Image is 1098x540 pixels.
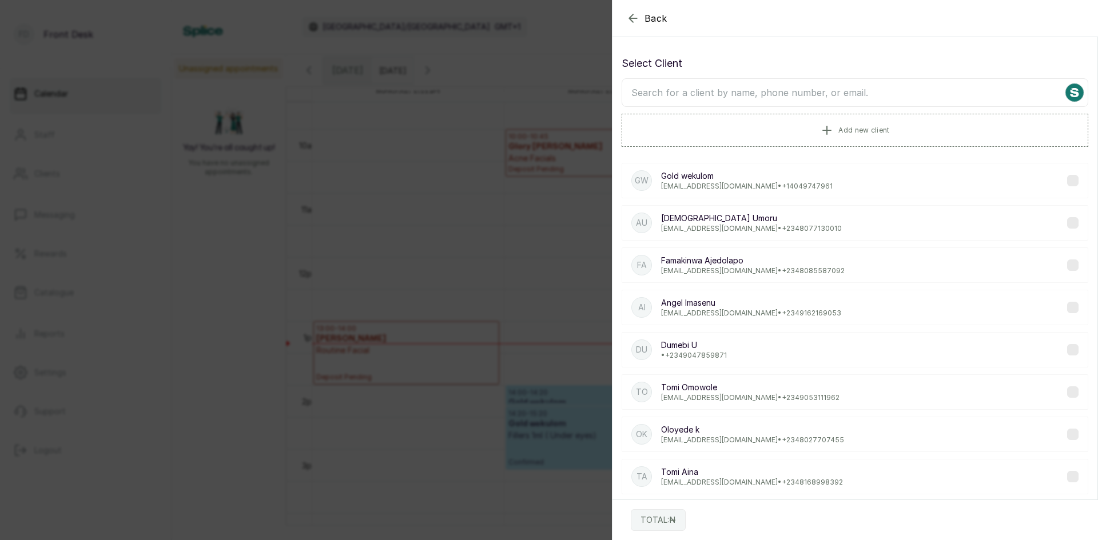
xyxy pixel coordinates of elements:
p: [EMAIL_ADDRESS][DOMAIN_NAME] • +234 8027707455 [661,435,844,445]
p: Ok [636,429,647,440]
p: [EMAIL_ADDRESS][DOMAIN_NAME] • +234 8168998392 [661,478,843,487]
p: Tomi Omowole [661,382,840,393]
p: [EMAIL_ADDRESS][DOMAIN_NAME] • +234 9162169053 [661,309,841,318]
p: AI [638,302,646,313]
p: • +234 9047859871 [661,351,727,360]
p: Angel Imasenu [661,297,841,309]
p: [EMAIL_ADDRESS][DOMAIN_NAME] • +234 9053111962 [661,393,840,402]
p: Tomi Aina [661,466,843,478]
p: DU [636,344,647,355]
span: Back [645,11,667,25]
span: Add new client [838,126,889,135]
p: Gold wekulom [661,170,833,182]
p: [EMAIL_ADDRESS][DOMAIN_NAME] • +1 4049747961 [661,182,833,191]
p: [DEMOGRAPHIC_DATA] Umoru [661,213,842,224]
p: Oloyede k [661,424,844,435]
p: TO [636,386,648,398]
p: Dumebi U [661,339,727,351]
p: TOTAL: ₦ [640,514,676,526]
p: [EMAIL_ADDRESS][DOMAIN_NAME] • +234 8077130010 [661,224,842,233]
p: Famakinwa Ajedolapo [661,255,845,266]
p: [EMAIL_ADDRESS][DOMAIN_NAME] • +234 8085587092 [661,266,845,275]
p: Select Client [622,55,1088,71]
button: Add new client [622,114,1088,147]
p: Gw [635,175,649,186]
p: AU [636,217,647,229]
button: Back [626,11,667,25]
input: Search for a client by name, phone number, or email. [622,78,1088,107]
p: TA [636,471,647,482]
p: FA [637,259,647,271]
